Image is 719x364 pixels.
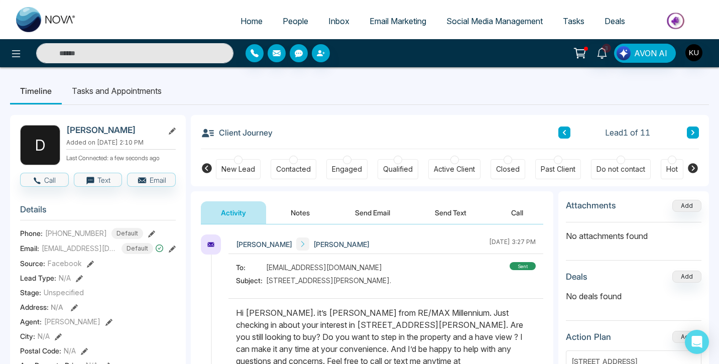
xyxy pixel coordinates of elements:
span: Postal Code : [20,345,61,356]
a: People [273,12,318,31]
img: Lead Flow [617,46,631,60]
span: Default [122,243,153,254]
button: AVON AI [614,44,676,63]
div: Open Intercom Messenger [685,330,709,354]
span: Subject: [236,275,266,286]
li: Timeline [10,77,62,104]
span: Inbox [328,16,349,26]
span: Email Marketing [370,16,426,26]
span: Social Media Management [446,16,543,26]
button: Email [127,173,176,187]
span: [PHONE_NUMBER] [45,228,107,238]
h3: Attachments [566,200,616,210]
button: Add [672,271,701,283]
a: Social Media Management [436,12,553,31]
h3: Deals [566,272,587,282]
div: Closed [496,164,520,174]
button: Call [491,201,543,224]
span: 3 [602,44,611,53]
p: Last Connected: a few seconds ago [66,152,176,163]
span: Tasks [563,16,584,26]
span: AVON AI [634,47,667,59]
button: Text [74,173,123,187]
img: Nova CRM Logo [16,7,76,32]
div: Qualified [383,164,413,174]
span: N/A [64,345,76,356]
span: Add [672,201,701,209]
span: Email: [20,243,39,254]
img: User Avatar [685,44,702,61]
span: People [283,16,308,26]
a: Home [230,12,273,31]
span: [EMAIL_ADDRESS][DOMAIN_NAME] [266,262,382,273]
span: [STREET_ADDRESS][PERSON_NAME]. [266,275,391,286]
div: Do not contact [596,164,645,174]
span: Default [111,228,143,239]
div: Past Client [541,164,575,174]
p: No attachments found [566,222,701,242]
span: N/A [51,303,63,311]
button: Send Email [335,201,410,224]
span: To: [236,262,266,273]
a: Deals [594,12,635,31]
h3: Details [20,204,176,220]
div: D [20,125,60,165]
span: Deals [605,16,625,26]
span: Agent: [20,316,42,327]
a: Inbox [318,12,359,31]
h2: [PERSON_NAME] [66,125,160,135]
img: Market-place.gif [640,10,713,32]
span: Home [241,16,263,26]
span: [PERSON_NAME] [313,239,370,250]
div: [DATE] 3:27 PM [489,237,536,251]
button: Call [20,173,69,187]
span: N/A [38,331,50,341]
span: Source: [20,258,45,269]
span: Stage: [20,287,41,298]
div: sent [510,262,536,270]
a: Email Marketing [359,12,436,31]
a: Tasks [553,12,594,31]
span: [PERSON_NAME] [236,239,292,250]
button: Send Text [415,201,487,224]
h3: Action Plan [566,332,611,342]
span: [EMAIL_ADDRESS][DOMAIN_NAME] [42,243,117,254]
span: [PERSON_NAME] [44,316,100,327]
div: Active Client [434,164,475,174]
a: 3 [590,44,614,61]
p: Added on [DATE] 2:10 PM [66,138,176,147]
span: City : [20,331,35,341]
span: Lead Type: [20,273,56,283]
div: Engaged [332,164,362,174]
li: Tasks and Appointments [62,77,172,104]
span: Lead 1 of 11 [605,127,650,139]
span: Facebook [48,258,82,269]
div: Contacted [276,164,311,174]
button: Activity [201,201,266,224]
span: Phone: [20,228,43,238]
button: Add [672,200,701,212]
p: No deals found [566,290,701,302]
span: Unspecified [44,287,84,298]
span: N/A [59,273,71,283]
button: Notes [271,201,330,224]
h3: Client Journey [201,125,273,140]
div: Hot [666,164,678,174]
div: New Lead [221,164,255,174]
button: Add [672,331,701,343]
span: Address: [20,302,63,312]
